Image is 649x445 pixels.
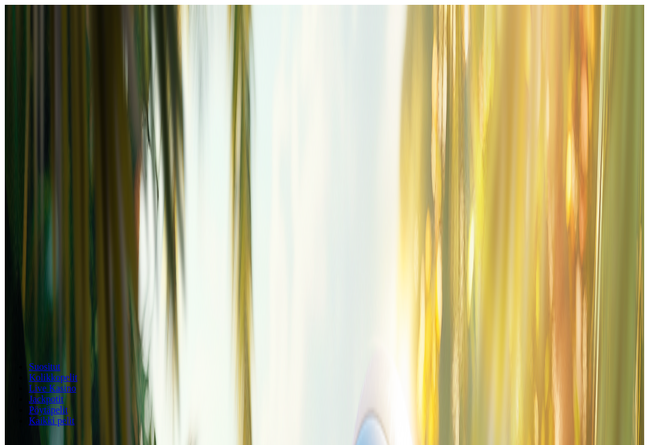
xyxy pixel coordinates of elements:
span: Pöytäpelit [29,405,68,415]
a: Suositut [29,361,60,372]
a: Kolikkopelit [29,372,78,382]
span: Kaikki pelit [29,416,75,426]
a: Live Kasino [29,383,76,393]
nav: Lobby [5,341,644,426]
span: Jackpotit [29,394,64,404]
